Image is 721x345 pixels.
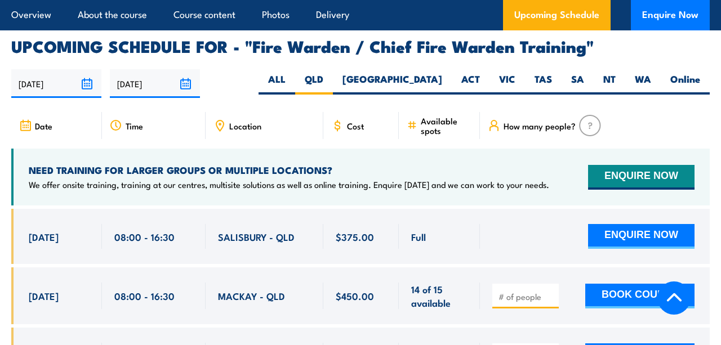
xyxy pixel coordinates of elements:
label: ACT [452,73,489,95]
p: We offer onsite training, training at our centres, multisite solutions as well as online training... [29,179,549,190]
span: Cost [347,121,364,131]
span: 08:00 - 16:30 [114,230,175,243]
span: Full [411,230,426,243]
input: To date [110,69,200,98]
label: ALL [259,73,295,95]
span: Available spots [421,116,472,135]
span: Date [35,121,52,131]
span: [DATE] [29,230,59,243]
span: 14 of 15 available [411,283,468,309]
span: [DATE] [29,289,59,302]
span: Time [126,121,143,131]
span: $450.00 [336,289,374,302]
span: $375.00 [336,230,374,243]
h2: UPCOMING SCHEDULE FOR - "Fire Warden / Chief Fire Warden Training" [11,38,710,53]
span: How many people? [504,121,576,131]
label: NT [594,73,625,95]
label: WA [625,73,661,95]
button: ENQUIRE NOW [588,165,695,190]
label: VIC [489,73,525,95]
input: From date [11,69,101,98]
input: # of people [499,291,555,302]
button: BOOK COURSE [585,284,695,308]
span: Location [229,121,261,131]
label: QLD [295,73,333,95]
label: SA [562,73,594,95]
span: 08:00 - 16:30 [114,289,175,302]
button: ENQUIRE NOW [588,224,695,249]
label: [GEOGRAPHIC_DATA] [333,73,452,95]
label: TAS [525,73,562,95]
span: SALISBURY - QLD [218,230,295,243]
span: MACKAY - QLD [218,289,285,302]
label: Online [661,73,710,95]
h4: NEED TRAINING FOR LARGER GROUPS OR MULTIPLE LOCATIONS? [29,164,549,176]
